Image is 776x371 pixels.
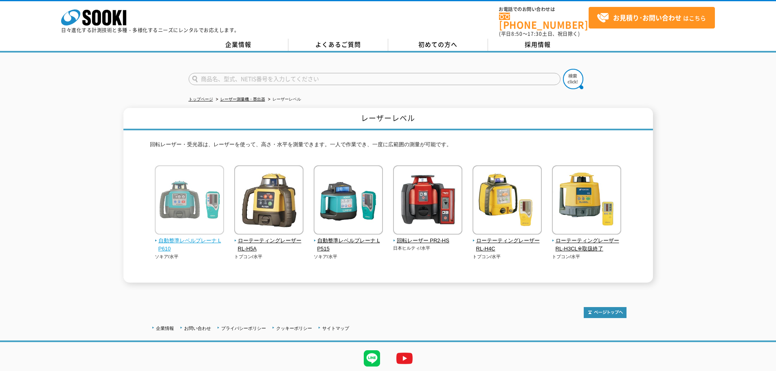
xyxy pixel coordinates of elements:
a: ローテーティングレーザー RL-H4C [473,229,542,253]
span: 自動整準レベルプレーナ LP610 [155,237,224,254]
img: トップページへ [584,307,627,318]
span: ローテーティングレーザー RL-H3CL※取扱終了 [552,237,622,254]
a: 自動整準レベルプレーナ LP515 [314,229,383,253]
span: (平日 ～ 土日、祝日除く) [499,30,580,37]
span: 自動整準レベルプレーナ LP515 [314,237,383,254]
img: ローテーティングレーザー RL-H5A [234,165,303,237]
img: ローテーティングレーザー RL-H4C [473,165,542,237]
a: レーザー測量機・墨出器 [220,97,265,101]
span: 回転レーザー PR2-HS [393,237,463,245]
span: お電話でのお問い合わせは [499,7,589,12]
img: 自動整準レベルプレーナ LP610 [155,165,224,237]
img: ローテーティングレーザー RL-H3CL※取扱終了 [552,165,621,237]
a: 回転レーザー PR2-HS [393,229,463,245]
p: 回転レーザー・受光器は、レーザーを使って、高さ・水平を測量できます。一人で作業でき、一度に広範囲の測量が可能です。 [150,140,627,153]
img: 自動整準レベルプレーナ LP515 [314,165,383,237]
a: プライバシーポリシー [221,326,266,331]
a: クッキーポリシー [276,326,312,331]
p: トプコン/水平 [473,253,542,260]
li: レーザーレベル [266,95,301,104]
span: 初めての方へ [418,40,457,49]
a: よくあるご質問 [288,39,388,51]
a: お問い合わせ [184,326,211,331]
a: トップページ [189,97,213,101]
a: ローテーティングレーザー RL-H5A [234,229,304,253]
input: 商品名、型式、NETIS番号を入力してください [189,73,561,85]
p: ソキア/水平 [155,253,224,260]
img: 回転レーザー PR2-HS [393,165,462,237]
span: ローテーティングレーザー RL-H5A [234,237,304,254]
img: btn_search.png [563,69,583,89]
span: ローテーティングレーザー RL-H4C [473,237,542,254]
span: 17:30 [528,30,542,37]
p: トプコン/水平 [234,253,304,260]
p: 日本ヒルティ/水平 [393,245,463,252]
a: 企業情報 [189,39,288,51]
p: トプコン/水平 [552,253,622,260]
a: 採用情報 [488,39,588,51]
a: 自動整準レベルプレーナ LP610 [155,229,224,253]
a: サイトマップ [322,326,349,331]
a: [PHONE_NUMBER] [499,13,589,29]
p: ソキア/水平 [314,253,383,260]
a: 企業情報 [156,326,174,331]
span: 8:50 [511,30,523,37]
h1: レーザーレベル [123,108,653,130]
span: はこちら [597,12,706,24]
a: お見積り･お問い合わせはこちら [589,7,715,29]
a: ローテーティングレーザー RL-H3CL※取扱終了 [552,229,622,253]
a: 初めての方へ [388,39,488,51]
p: 日々進化する計測技術と多種・多様化するニーズにレンタルでお応えします。 [61,28,240,33]
strong: お見積り･お問い合わせ [613,13,681,22]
